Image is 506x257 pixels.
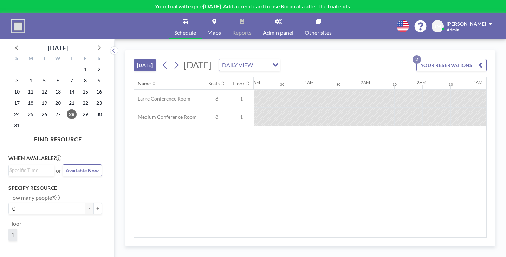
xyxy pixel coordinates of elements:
[229,114,254,120] span: 1
[85,203,93,214] button: -
[94,109,104,119] span: Saturday, August 30, 2025
[138,81,151,87] div: Name
[8,194,60,201] label: How many people?
[134,59,156,71] button: [DATE]
[12,98,22,108] span: Sunday, August 17, 2025
[65,54,78,64] div: T
[203,3,221,9] b: [DATE]
[8,133,108,143] h4: FIND RESOURCE
[9,165,54,175] div: Search for option
[449,82,453,87] div: 30
[24,54,38,64] div: M
[393,82,397,87] div: 30
[53,87,63,97] span: Wednesday, August 13, 2025
[248,80,260,85] div: 12AM
[134,114,197,120] span: Medium Conference Room
[10,54,24,64] div: S
[413,55,421,64] p: 2
[53,109,63,119] span: Wednesday, August 27, 2025
[205,114,229,120] span: 8
[94,76,104,85] span: Saturday, August 9, 2025
[280,82,284,87] div: 30
[48,43,68,53] div: [DATE]
[447,21,486,27] span: [PERSON_NAME]
[299,13,337,39] a: Other sites
[12,109,22,119] span: Sunday, August 24, 2025
[257,13,299,39] a: Admin panel
[67,87,77,97] span: Thursday, August 14, 2025
[12,76,22,85] span: Sunday, August 3, 2025
[255,60,268,70] input: Search for option
[233,81,245,87] div: Floor
[12,87,22,97] span: Sunday, August 10, 2025
[361,80,370,85] div: 2AM
[26,98,35,108] span: Monday, August 18, 2025
[56,167,61,174] span: or
[53,76,63,85] span: Wednesday, August 6, 2025
[9,166,50,174] input: Search for option
[26,76,35,85] span: Monday, August 4, 2025
[67,76,77,85] span: Thursday, August 7, 2025
[39,87,49,97] span: Tuesday, August 12, 2025
[39,76,49,85] span: Tuesday, August 5, 2025
[416,59,487,71] button: YOUR RESERVATIONS2
[66,167,99,173] span: Available Now
[38,54,51,64] div: T
[67,109,77,119] span: Thursday, August 28, 2025
[80,109,90,119] span: Friday, August 29, 2025
[94,64,104,74] span: Saturday, August 2, 2025
[63,164,102,176] button: Available Now
[205,96,229,102] span: 8
[221,60,254,70] span: DAILY VIEW
[232,30,252,36] span: Reports
[11,19,25,33] img: organization-logo
[67,98,77,108] span: Thursday, August 21, 2025
[93,203,102,214] button: +
[39,109,49,119] span: Tuesday, August 26, 2025
[11,231,14,238] span: 1
[78,54,92,64] div: F
[417,80,426,85] div: 3AM
[263,30,293,36] span: Admin panel
[229,96,254,102] span: 1
[447,27,459,32] span: Admin
[207,30,221,36] span: Maps
[80,87,90,97] span: Friday, August 15, 2025
[80,64,90,74] span: Friday, August 1, 2025
[94,87,104,97] span: Saturday, August 16, 2025
[39,98,49,108] span: Tuesday, August 19, 2025
[8,220,21,227] label: Floor
[305,80,314,85] div: 1AM
[473,80,482,85] div: 4AM
[51,54,65,64] div: W
[26,109,35,119] span: Monday, August 25, 2025
[8,185,102,191] h3: Specify resource
[305,30,332,36] span: Other sites
[227,13,257,39] a: Reports
[53,98,63,108] span: Wednesday, August 20, 2025
[92,54,106,64] div: S
[219,59,280,71] div: Search for option
[12,121,22,130] span: Sunday, August 31, 2025
[94,98,104,108] span: Saturday, August 23, 2025
[208,81,220,87] div: Seats
[80,76,90,85] span: Friday, August 8, 2025
[434,23,441,30] span: JM
[134,96,190,102] span: Large Conference Room
[26,87,35,97] span: Monday, August 11, 2025
[202,13,227,39] a: Maps
[184,59,212,70] span: [DATE]
[169,13,202,39] a: Schedule
[80,98,90,108] span: Friday, August 22, 2025
[174,30,196,36] span: Schedule
[336,82,340,87] div: 30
